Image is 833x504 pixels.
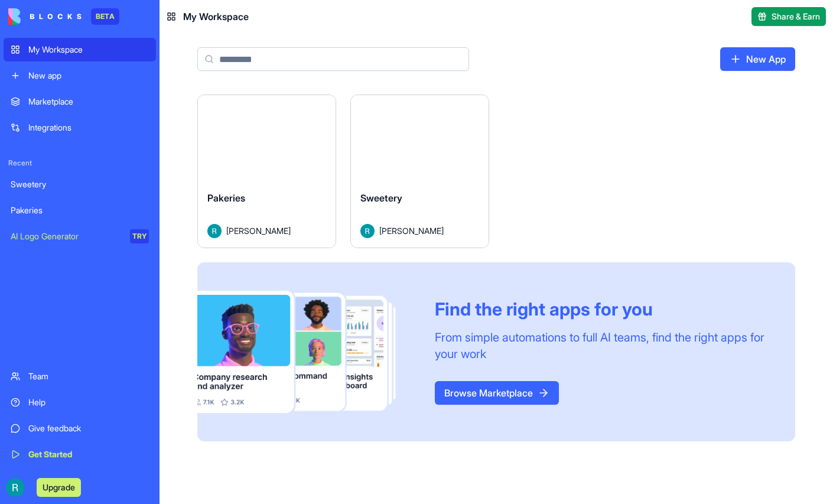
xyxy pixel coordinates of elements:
span: Recent [4,158,156,168]
a: Give feedback [4,417,156,440]
a: AI Logo GeneratorTRY [4,225,156,248]
a: New app [4,64,156,87]
a: BETA [8,8,119,25]
a: Integrations [4,116,156,139]
span: [PERSON_NAME] [226,225,291,237]
a: Pakeries [4,199,156,222]
div: AI Logo Generator [11,230,122,242]
img: Frame_181_egmpey.png [197,291,416,414]
div: New app [28,70,149,82]
a: Sweetery [4,173,156,196]
span: My Workspace [183,9,249,24]
div: From simple automations to full AI teams, find the right apps for your work [435,329,767,362]
div: Get Started [28,448,149,460]
div: Marketplace [28,96,149,108]
div: BETA [91,8,119,25]
div: Give feedback [28,422,149,434]
a: My Workspace [4,38,156,61]
a: Browse Marketplace [435,381,559,405]
img: Avatar [207,224,222,238]
a: Upgrade [37,481,81,493]
span: Share & Earn [772,11,820,22]
button: Upgrade [37,478,81,497]
div: Integrations [28,122,149,134]
img: logo [8,8,82,25]
img: Avatar [360,224,375,238]
button: Share & Earn [751,7,826,26]
a: SweeteryAvatar[PERSON_NAME] [350,95,489,248]
span: [PERSON_NAME] [379,225,444,237]
img: ACg8ocIQaqk-1tPQtzwxiZ7ZlP6dcFgbwUZ5nqaBNAw22a2oECoLioo=s96-c [6,478,25,497]
a: Marketplace [4,90,156,113]
div: TRY [130,229,149,243]
div: Team [28,370,149,382]
div: My Workspace [28,44,149,56]
a: Team [4,365,156,388]
div: Sweetery [11,178,149,190]
span: Sweetery [360,192,402,204]
div: Help [28,396,149,408]
div: Find the right apps for you [435,298,767,320]
a: New App [720,47,795,71]
a: PakeriesAvatar[PERSON_NAME] [197,95,336,248]
span: Pakeries [207,192,245,204]
a: Help [4,391,156,414]
div: Pakeries [11,204,149,216]
a: Get Started [4,443,156,466]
